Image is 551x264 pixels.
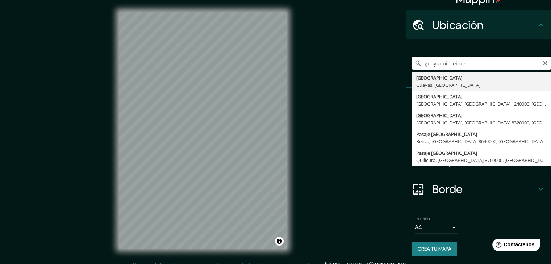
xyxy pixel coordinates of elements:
[432,17,484,33] font: Ubicación
[415,222,458,233] div: A4
[412,57,551,70] input: Elige tu ciudad o zona
[416,150,477,156] font: Pasaje [GEOGRAPHIC_DATA]
[542,59,548,66] button: Claro
[406,146,551,175] div: Disposición
[416,82,480,88] font: Guayas, [GEOGRAPHIC_DATA]
[487,236,543,256] iframe: Lanzador de widgets de ayuda
[406,175,551,204] div: Borde
[406,88,551,117] div: Patas
[416,131,477,137] font: Pasaje [GEOGRAPHIC_DATA]
[416,138,544,145] font: Renca, [GEOGRAPHIC_DATA] 8640000, [GEOGRAPHIC_DATA]
[416,93,462,100] font: [GEOGRAPHIC_DATA]
[406,10,551,39] div: Ubicación
[415,216,430,221] font: Tamaño
[416,112,462,119] font: [GEOGRAPHIC_DATA]
[416,74,462,81] font: [GEOGRAPHIC_DATA]
[432,182,463,197] font: Borde
[406,117,551,146] div: Estilo
[119,12,287,249] canvas: Mapa
[416,157,551,163] font: Quilicura, [GEOGRAPHIC_DATA] 8700000, [GEOGRAPHIC_DATA]
[415,223,422,231] font: A4
[412,242,457,256] button: Crea tu mapa
[275,237,284,246] button: Activar o desactivar atribución
[418,246,451,252] font: Crea tu mapa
